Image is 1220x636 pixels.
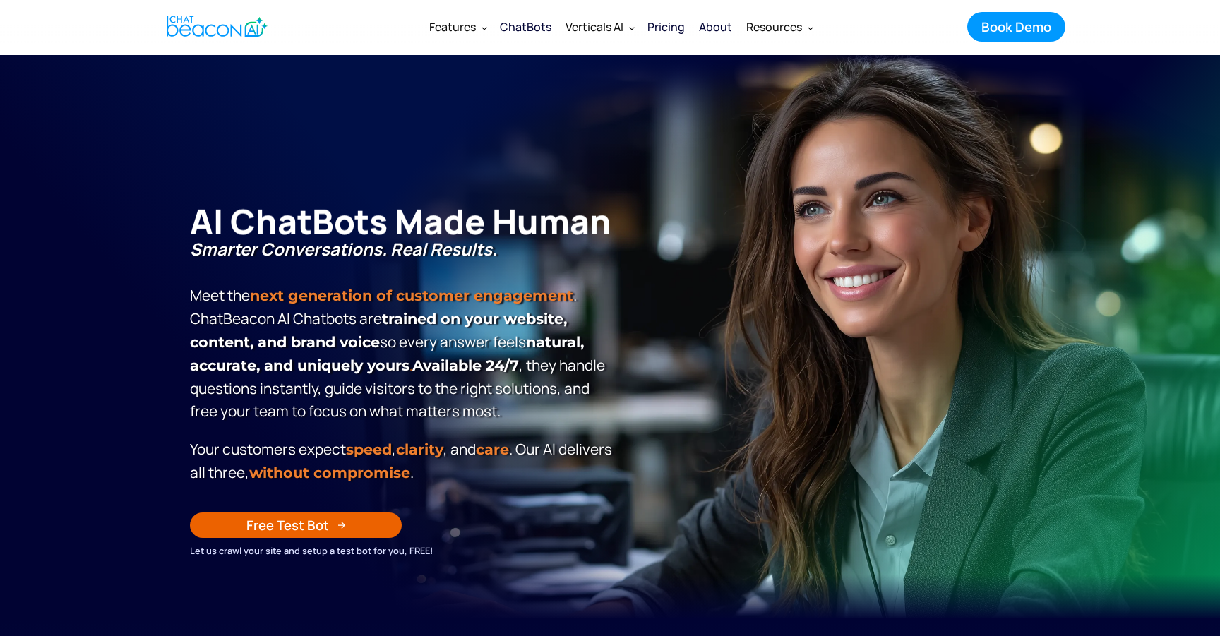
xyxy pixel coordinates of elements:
[429,17,476,37] div: Features
[396,440,443,458] span: clarity
[808,25,813,30] img: Dropdown
[190,237,497,260] strong: Smarter Conversations. Real Results.
[640,8,692,45] a: Pricing
[482,25,487,30] img: Dropdown
[493,8,558,45] a: ChatBots
[190,512,402,538] a: Free Test Bot
[346,440,392,458] strong: speed
[699,17,732,37] div: About
[558,10,640,44] div: Verticals AI
[190,543,617,558] div: Let us crawl your site and setup a test bot for you, FREE!
[246,516,329,534] div: Free Test Bot
[190,438,617,484] p: Your customers expect , , and . Our Al delivers all three, .
[967,12,1065,42] a: Book Demo
[566,17,623,37] div: Verticals AI
[647,17,685,37] div: Pricing
[155,9,275,44] a: home
[692,8,739,45] a: About
[629,25,635,30] img: Dropdown
[746,17,802,37] div: Resources
[412,356,519,374] strong: Available 24/7
[981,18,1051,36] div: Book Demo
[337,521,346,529] img: Arrow
[190,238,617,422] p: Meet the . ChatBeacon Al Chatbots are so every answer feels , they handle questions instantly, gu...
[476,440,509,458] span: care
[500,17,551,37] div: ChatBots
[190,199,617,244] h1: AI ChatBots Made Human
[249,464,410,481] span: without compromise
[739,10,819,44] div: Resources
[250,287,573,304] strong: next generation of customer engagement
[422,10,493,44] div: Features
